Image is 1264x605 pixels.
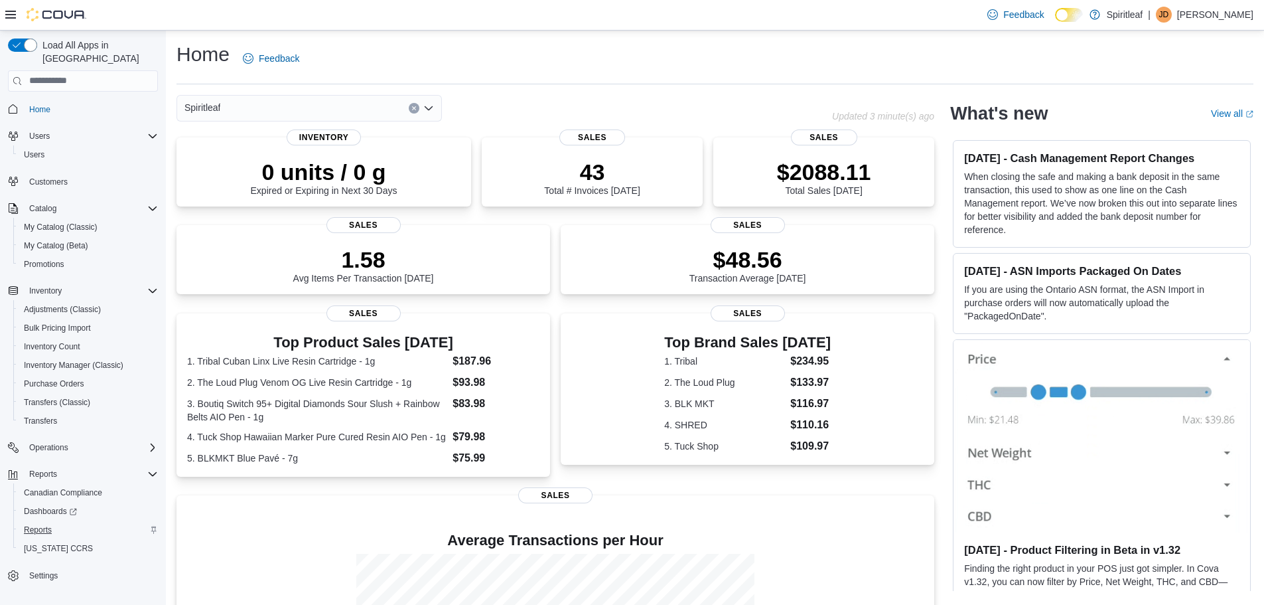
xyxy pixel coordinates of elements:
button: Promotions [13,255,163,274]
a: Adjustments (Classic) [19,302,106,317]
span: Promotions [19,256,158,272]
a: Transfers [19,413,62,429]
span: Sales [711,217,785,233]
a: Settings [24,568,63,584]
span: Inventory [287,130,361,145]
dt: 3. Boutiq Switch 95+ Digital Diamonds Sour Slush + Rainbow Belts AIO Pen - 1g [187,397,447,424]
dd: $133.97 [790,375,831,390]
span: Spiritleaf [184,100,220,116]
span: Canadian Compliance [24,487,102,498]
span: Catalog [29,203,56,214]
button: Inventory Manager (Classic) [13,356,163,375]
span: Settings [29,570,58,581]
button: Canadian Compliance [13,483,163,502]
span: My Catalog (Beta) [19,238,158,254]
button: Purchase Orders [13,375,163,393]
span: Inventory [29,286,62,296]
span: Sales [791,130,857,145]
button: [US_STATE] CCRS [13,539,163,558]
a: Inventory Manager (Classic) [19,357,129,373]
button: Home [3,100,163,119]
a: Dashboards [13,502,163,521]
button: Catalog [24,201,62,216]
button: Settings [3,566,163,585]
button: Open list of options [423,103,434,114]
span: Washington CCRS [19,541,158,557]
span: Purchase Orders [24,379,84,389]
dd: $93.98 [453,375,539,390]
button: Transfers [13,412,163,430]
a: Dashboards [19,503,82,519]
svg: External link [1245,110,1253,118]
h4: Average Transactions per Hour [187,533,924,549]
span: Sales [559,130,626,145]
span: Canadian Compliance [19,485,158,501]
span: Purchase Orders [19,376,158,392]
p: 43 [544,159,640,185]
h3: Top Product Sales [DATE] [187,335,539,351]
p: Updated 3 minute(s) ago [832,111,934,122]
span: Reports [24,525,52,535]
span: Sales [326,217,401,233]
span: Users [19,147,158,163]
span: Inventory Count [24,341,80,352]
dd: $110.16 [790,417,831,433]
dt: 3. BLK MKT [664,397,785,410]
h3: Top Brand Sales [DATE] [664,335,831,351]
dt: 5. Tuck Shop [664,440,785,453]
span: Operations [24,440,158,456]
dd: $187.96 [453,353,539,369]
a: Feedback [238,45,305,72]
span: Settings [24,567,158,584]
span: Home [24,101,158,118]
span: Dashboards [19,503,158,519]
input: Dark Mode [1055,8,1083,22]
h1: Home [176,41,230,68]
a: Home [24,102,56,118]
button: Inventory [3,282,163,300]
span: Bulk Pricing Import [19,320,158,336]
span: My Catalog (Classic) [24,222,98,232]
button: My Catalog (Beta) [13,236,163,255]
span: My Catalog (Classic) [19,219,158,235]
h2: What's new [950,103,1048,124]
span: Load All Apps in [GEOGRAPHIC_DATA] [37,39,158,65]
span: Sales [711,305,785,321]
dd: $83.98 [453,396,539,412]
span: Users [24,128,158,144]
a: Canadian Compliance [19,485,107,501]
span: Transfers [19,413,158,429]
span: Operations [29,442,68,453]
button: Reports [13,521,163,539]
span: Feedback [1003,8,1044,21]
span: Reports [24,466,158,482]
p: 0 units / 0 g [251,159,397,185]
a: My Catalog (Beta) [19,238,94,254]
span: Sales [326,305,401,321]
h3: [DATE] - Product Filtering in Beta in v1.32 [964,543,1239,557]
dd: $75.99 [453,450,539,466]
h3: [DATE] - Cash Management Report Changes [964,151,1239,165]
button: Customers [3,172,163,191]
a: Transfers (Classic) [19,394,96,410]
span: Customers [29,177,68,187]
a: Reports [19,522,57,538]
span: Reports [29,469,57,479]
span: My Catalog (Beta) [24,240,88,251]
button: Inventory [24,283,67,299]
h3: [DATE] - ASN Imports Packaged On Dates [964,264,1239,278]
dt: 4. Tuck Shop Hawaiian Marker Pure Cured Resin AIO Pen - 1g [187,430,447,444]
a: My Catalog (Classic) [19,219,103,235]
span: Promotions [24,259,64,270]
button: Adjustments (Classic) [13,300,163,319]
span: Home [29,104,50,115]
dt: 4. SHRED [664,418,785,432]
a: Promotions [19,256,70,272]
a: Users [19,147,50,163]
span: Inventory [24,283,158,299]
a: Inventory Count [19,339,86,355]
button: Transfers (Classic) [13,393,163,412]
span: Catalog [24,201,158,216]
span: Inventory Count [19,339,158,355]
span: Transfers (Classic) [24,397,90,408]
